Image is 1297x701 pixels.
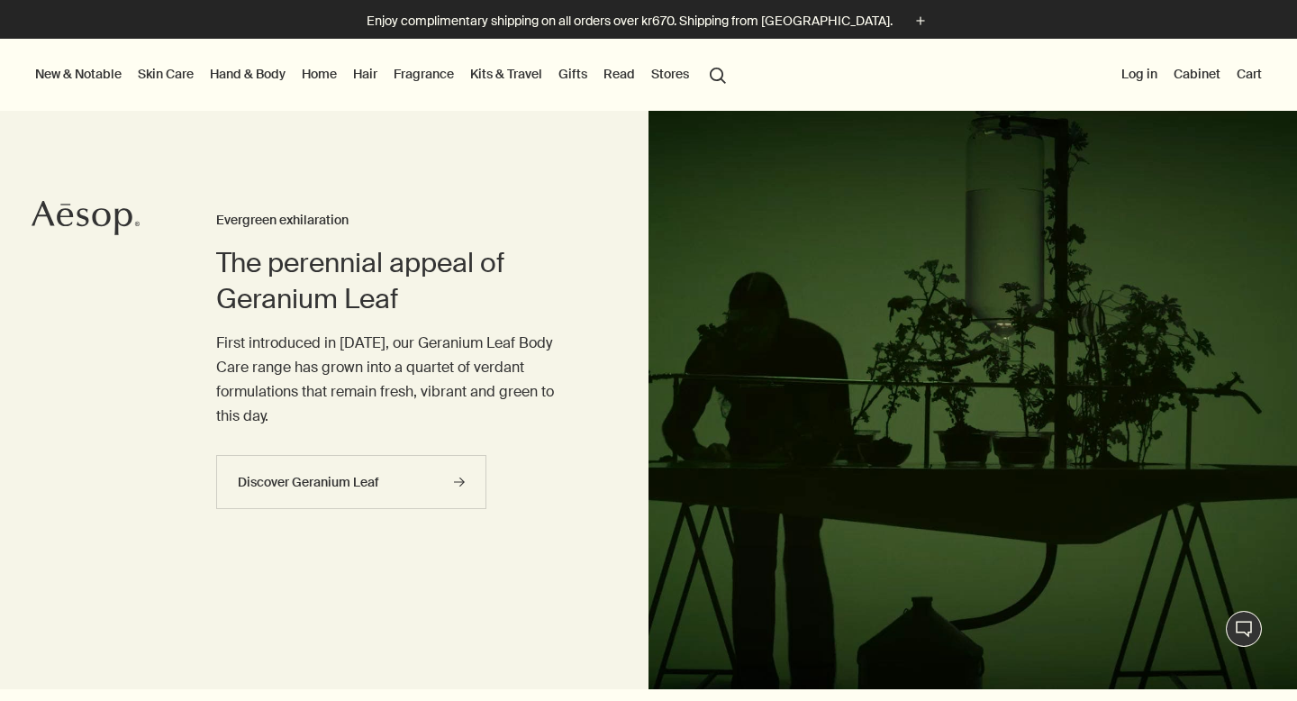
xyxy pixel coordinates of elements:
[367,11,930,32] button: Enjoy complimentary shipping on all orders over kr670. Shipping from [GEOGRAPHIC_DATA].
[367,12,893,31] p: Enjoy complimentary shipping on all orders over kr670. Shipping from [GEOGRAPHIC_DATA].
[1118,39,1265,111] nav: supplementary
[1233,62,1265,86] button: Cart
[32,200,140,236] svg: Aesop
[216,455,486,509] a: Discover Geranium Leaf
[390,62,458,86] a: Fragrance
[32,39,734,111] nav: primary
[349,62,381,86] a: Hair
[1226,611,1262,647] button: Live Assistance
[600,62,639,86] a: Read
[702,57,734,91] button: Open search
[32,62,125,86] button: New & Notable
[298,62,340,86] a: Home
[1170,62,1224,86] a: Cabinet
[216,331,576,429] p: First introduced in [DATE], our Geranium Leaf Body Care range has grown into a quartet of verdant...
[134,62,197,86] a: Skin Care
[648,62,693,86] button: Stores
[216,245,576,317] h2: The perennial appeal of Geranium Leaf
[206,62,289,86] a: Hand & Body
[467,62,546,86] a: Kits & Travel
[32,200,140,241] a: Aesop
[216,210,576,232] h3: Evergreen exhilaration
[555,62,591,86] a: Gifts
[1118,62,1161,86] button: Log in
